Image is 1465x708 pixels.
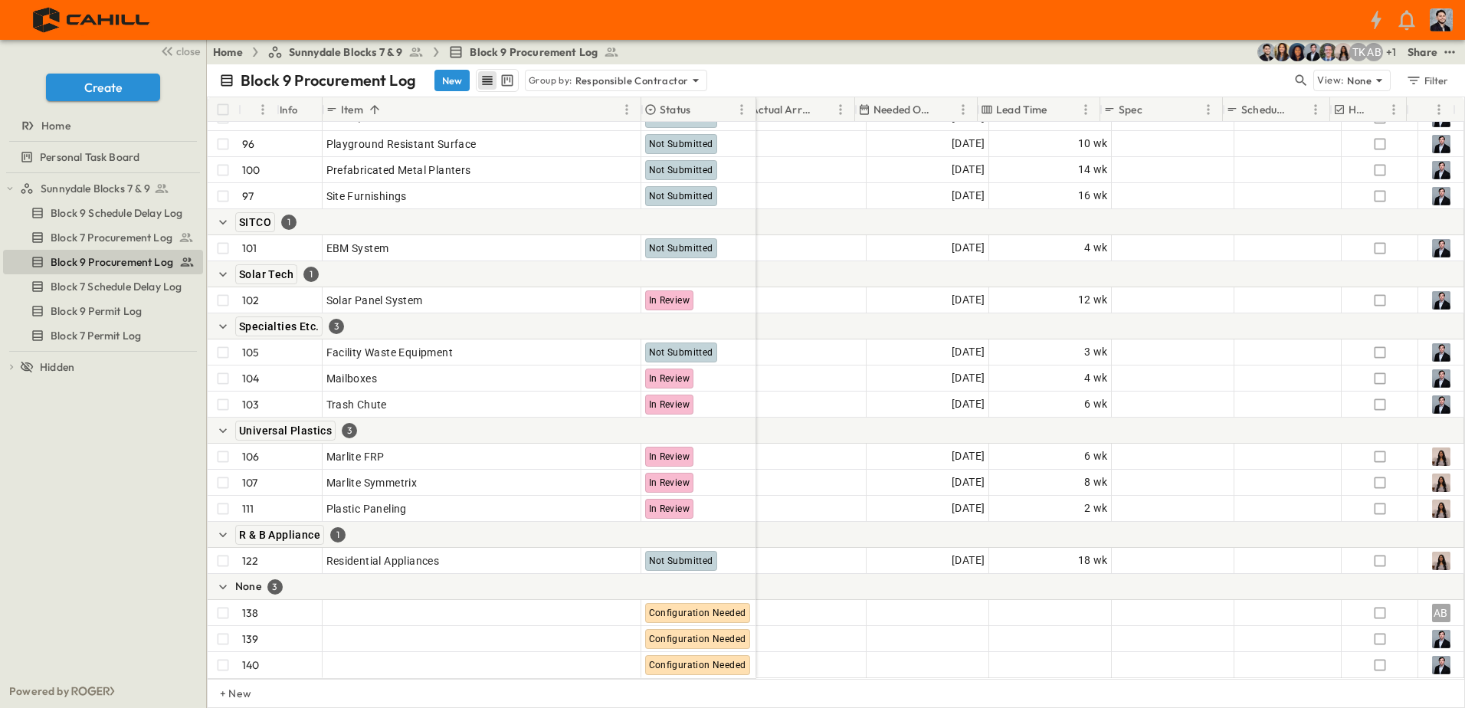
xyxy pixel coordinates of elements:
a: Block 9 Procurement Log [448,44,619,60]
div: Block 9 Schedule Delay Logtest [3,201,203,225]
span: Not Submitted [649,113,713,123]
span: Block 9 Permit Log [51,303,142,319]
button: Create [46,74,160,101]
button: Sort [1050,101,1067,118]
img: Profile Picture [1432,630,1450,648]
img: Anthony Vazquez (avazquez@cahill-sf.com) [1257,43,1276,61]
button: close [154,40,203,61]
p: Needed Onsite [873,102,934,117]
p: + New [220,686,229,701]
p: 140 [242,657,260,673]
span: Not Submitted [649,165,713,175]
span: Not Submitted [649,556,713,566]
span: Universal Plastics [239,424,332,437]
span: 18 wk [1078,552,1108,569]
nav: breadcrumbs [213,44,628,60]
img: Profile Picture [1432,239,1450,257]
div: Block 7 Schedule Delay Logtest [3,274,203,299]
span: Plastic Paneling [326,501,407,516]
span: In Review [649,503,690,514]
div: AB [1432,604,1450,622]
span: 8 wk [1084,474,1108,491]
span: In Review [649,373,690,384]
p: Actual Arrival [751,102,811,117]
div: Block 7 Procurement Logtest [3,225,203,250]
p: Block 9 Procurement Log [241,70,416,91]
div: Info [280,88,298,131]
span: [DATE] [952,239,985,257]
button: Menu [732,100,751,119]
button: Sort [244,101,261,118]
div: Filter [1405,72,1449,89]
span: Configuration Needed [649,660,746,670]
button: Sort [937,101,954,118]
button: New [434,70,470,91]
img: Mike Daly (mdaly@cahill-sf.com) [1303,43,1322,61]
p: 107 [242,475,258,490]
p: Item [341,102,363,117]
img: Profile Picture [1432,447,1450,466]
img: Jared Salin (jsalin@cahill-sf.com) [1319,43,1337,61]
span: 6 wk [1084,447,1108,465]
span: Hidden [40,359,74,375]
p: Schedule ID [1241,102,1286,117]
span: Solar Panel System [326,293,423,308]
span: [DATE] [952,291,985,309]
span: Site Furnishings [326,188,407,204]
p: 100 [242,162,261,178]
span: In Review [649,295,690,306]
div: 3 [342,423,357,438]
a: Block 9 Permit Log [3,300,200,322]
span: [DATE] [952,187,985,205]
p: 122 [242,553,259,569]
span: [DATE] [952,500,985,517]
div: table view [476,69,519,92]
img: Kim Bowen (kbowen@cahill-sf.com) [1273,43,1291,61]
button: Menu [1077,100,1095,119]
span: [DATE] [952,447,985,465]
div: 1 [303,267,319,282]
button: Menu [1385,100,1403,119]
p: 102 [242,293,260,308]
span: Not Submitted [649,191,713,202]
div: Block 7 Permit Logtest [3,323,203,348]
button: Menu [831,100,850,119]
button: Sort [1145,101,1162,118]
img: Profile Picture [1432,161,1450,179]
img: Profile Picture [1432,291,1450,310]
p: 111 [242,501,254,516]
p: None [235,579,261,594]
p: 106 [242,449,260,464]
p: 104 [242,371,260,386]
span: Solar Tech [239,268,293,280]
span: [DATE] [952,135,985,152]
span: Block 7 Procurement Log [51,230,172,245]
img: Olivia Khan (okhan@cahill-sf.com) [1288,43,1306,61]
span: [DATE] [952,395,985,413]
div: # [238,97,277,122]
span: Marlite Symmetrix [326,475,418,490]
div: Block 9 Permit Logtest [3,299,203,323]
img: Profile Picture [1432,656,1450,674]
span: Not Submitted [649,347,713,358]
span: Specialties Etc. [239,320,319,333]
p: Spec [1119,102,1142,117]
button: Sort [366,101,383,118]
div: Block 9 Procurement Logtest [3,250,203,274]
span: In Review [649,451,690,462]
img: Profile Picture [1432,187,1450,205]
p: Group by: [529,73,572,88]
button: test [1440,43,1459,61]
a: Personal Task Board [3,146,200,168]
span: Marlite FRP [326,449,385,464]
p: Responsible Contractor [575,73,689,88]
span: Block 7 Schedule Delay Log [51,279,182,294]
span: Block 7 Permit Log [51,328,141,343]
span: Mailboxes [326,371,378,386]
a: Block 7 Procurement Log [3,227,200,248]
span: Playground Resistant Surface [326,136,477,152]
button: Menu [1306,100,1325,119]
img: Profile Picture [1432,395,1450,414]
span: 16 wk [1078,187,1108,205]
button: Menu [1430,100,1448,119]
